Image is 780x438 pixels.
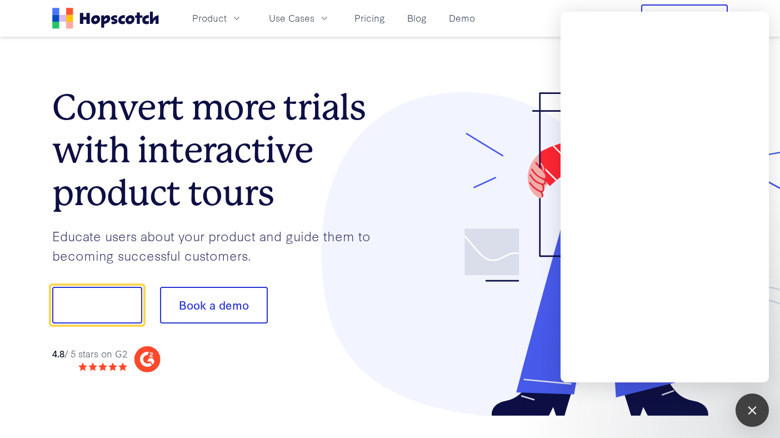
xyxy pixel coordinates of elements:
[403,9,431,27] a: Blog
[52,347,127,361] div: / 5 stars on G2
[52,226,390,265] p: Educate users about your product and guide them to becoming successful customers.
[186,9,249,27] button: Product
[52,287,142,323] button: Show me!
[52,86,390,214] h1: Convert more trials with interactive product tours
[269,11,314,25] span: Use Cases
[160,287,268,323] button: Book a demo
[350,9,389,27] a: Pricing
[444,9,479,27] a: Demo
[52,8,159,29] a: Home
[192,11,227,25] span: Product
[52,347,64,360] strong: 4.8
[262,9,337,27] button: Use Cases
[641,4,728,32] button: Free Trial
